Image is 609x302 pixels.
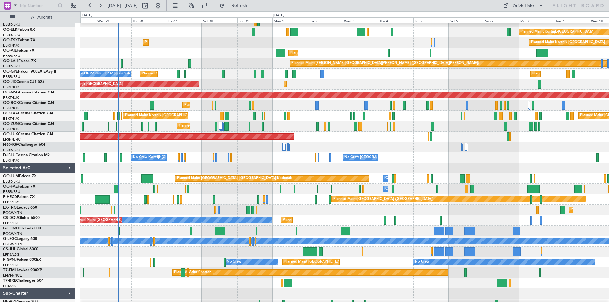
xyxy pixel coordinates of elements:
span: LX-TRO [3,206,17,209]
a: EBBR/BRU [3,148,20,152]
a: OO-NSGCessna Citation CJ4 [3,91,54,94]
span: OO-ELK [3,28,17,32]
span: OO-LAH [3,59,18,63]
div: No Crew [GEOGRAPHIC_DATA] ([GEOGRAPHIC_DATA] National) [344,153,451,162]
a: LFPB/LBG [3,200,20,205]
a: OO-LUXCessna Citation CJ4 [3,132,53,136]
a: EBKT/KJK [3,43,19,48]
a: F-GPNJFalcon 900EX [3,258,41,262]
div: Fri 5 [413,17,449,23]
button: All Aircraft [7,12,69,22]
a: D-IBLUCessna Citation M2 [3,153,50,157]
div: Planned Maint Kortrijk-[GEOGRAPHIC_DATA] [179,121,252,131]
span: OO-NSG [3,91,19,94]
a: CS-JHHGlobal 6000 [3,247,38,251]
a: EBBR/BRU [3,179,20,184]
a: EBKT/KJK [3,158,19,163]
a: EBKT/KJK [3,116,19,121]
span: OO-AIE [3,49,17,53]
div: Planned Maint [GEOGRAPHIC_DATA] ([GEOGRAPHIC_DATA]) [333,195,433,204]
div: Planned Maint Kortrijk-[GEOGRAPHIC_DATA] [145,38,219,47]
a: LFPB/LBG [3,221,20,226]
div: AOG Maint Kortrijk-[GEOGRAPHIC_DATA] [54,80,123,89]
a: F-HECDFalcon 7X [3,195,35,199]
div: No Crew Kortrijk-[GEOGRAPHIC_DATA] [133,153,198,162]
a: EGGW/LTN [3,242,22,247]
div: [DATE] [82,13,92,18]
div: Planned Maint Kortrijk-[GEOGRAPHIC_DATA] [521,27,594,37]
button: Refresh [217,1,255,11]
div: Thu 28 [131,17,167,23]
div: Planned Maint [GEOGRAPHIC_DATA] ([GEOGRAPHIC_DATA]) [283,215,383,225]
a: EBBR/BRU [3,54,20,58]
a: OO-FAEFalcon 7X [3,185,35,189]
a: EBBR/BRU [3,74,20,79]
div: Planned Maint Kortrijk-[GEOGRAPHIC_DATA] [125,111,199,120]
div: Sat 30 [202,17,237,23]
div: [DATE] [273,13,284,18]
div: Planned Maint [GEOGRAPHIC_DATA] ([GEOGRAPHIC_DATA]) [290,48,390,58]
div: Planned Maint Kortrijk-[GEOGRAPHIC_DATA] [531,38,605,47]
a: G-LEGCLegacy 600 [3,237,37,241]
a: EBBR/BRU [3,33,20,37]
div: Tue 2 [308,17,343,23]
span: OO-ZUN [3,122,19,126]
a: EBKT/KJK [3,95,19,100]
span: [DATE] - [DATE] [108,3,138,9]
a: EGGW/LTN [3,210,22,215]
span: G-FOMO [3,227,19,230]
a: LFMN/NCE [3,273,22,278]
a: EGGW/LTN [3,231,22,236]
span: OO-FSX [3,38,18,42]
a: T7-BREChallenger 604 [3,279,43,283]
span: CS-JHH [3,247,17,251]
div: Planned Maint Chester [174,268,211,277]
a: G-FOMOGlobal 6000 [3,227,41,230]
div: Thu 4 [378,17,413,23]
div: Owner Melsbroek Air Base [385,184,429,194]
div: No Crew [227,257,241,267]
div: Planned Maint [GEOGRAPHIC_DATA] ([GEOGRAPHIC_DATA] National) [142,69,257,79]
span: OO-ROK [3,101,19,105]
a: EBKT/KJK [3,85,19,90]
a: T7-EMIHawker 900XP [3,268,42,272]
a: OO-JIDCessna CJ1 525 [3,80,44,84]
a: LX-TROLegacy 650 [3,206,37,209]
div: Mon 8 [519,17,554,23]
div: Tue 9 [554,17,589,23]
div: Planned Maint [GEOGRAPHIC_DATA] ([GEOGRAPHIC_DATA] National) [177,174,292,183]
input: Trip Number [19,1,56,10]
a: CS-DOUGlobal 6500 [3,216,40,220]
a: EBKT/KJK [3,127,19,132]
a: OO-FSXFalcon 7X [3,38,35,42]
span: Refresh [226,3,253,8]
div: No Crew [415,257,429,267]
div: Wed 3 [343,17,378,23]
span: G-LEGC [3,237,17,241]
span: All Aircraft [16,15,67,20]
div: Quick Links [513,3,534,10]
div: Planned Maint Kortrijk-[GEOGRAPHIC_DATA] [286,80,360,89]
a: EBBR/BRU [3,64,20,69]
span: OO-JID [3,80,16,84]
div: Planned Maint Kortrijk-[GEOGRAPHIC_DATA] [184,100,258,110]
a: OO-LXACessna Citation CJ4 [3,112,53,115]
span: CS-DOU [3,216,18,220]
a: LFPB/LBG [3,252,20,257]
span: F-GPNJ [3,258,17,262]
span: N604GF [3,143,18,147]
div: Planned Maint [GEOGRAPHIC_DATA] ([GEOGRAPHIC_DATA]) [284,257,384,267]
div: Sun 31 [237,17,272,23]
span: T7-EMI [3,268,16,272]
a: OO-ELKFalcon 8X [3,28,35,32]
a: LFSN/ENC [3,137,21,142]
a: OO-GPEFalcon 900EX EASy II [3,70,56,74]
a: N604GFChallenger 604 [3,143,45,147]
a: EBBR/BRU [3,22,20,27]
span: F-HECD [3,195,17,199]
span: OO-LUM [3,174,19,178]
a: OO-ROKCessna Citation CJ4 [3,101,54,105]
div: Mon 1 [272,17,308,23]
span: T7-BRE [3,279,16,283]
span: OO-LXA [3,112,18,115]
